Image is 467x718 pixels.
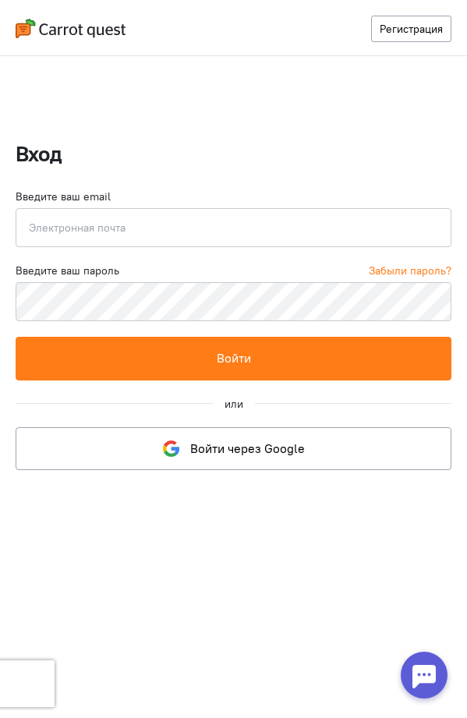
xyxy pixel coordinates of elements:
span: Войти через Google [190,440,305,456]
a: Регистрация [371,16,451,42]
input: Электронная почта [16,208,451,247]
img: google-logo.svg [163,440,179,457]
div: или [225,396,243,412]
a: Забыли пароль? [369,263,451,278]
label: Введите ваш email [16,189,111,204]
img: carrot-quest-logo.svg [16,19,126,38]
button: Войти [16,337,451,380]
strong: Вход [16,140,62,168]
label: Введите ваш пароль [16,263,119,278]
